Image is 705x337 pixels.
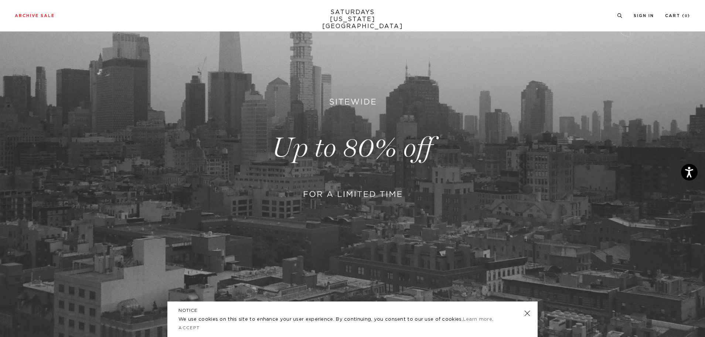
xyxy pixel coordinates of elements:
a: Learn more [463,317,492,322]
a: Archive Sale [15,14,55,18]
a: Accept [178,326,200,330]
a: Sign In [634,14,654,18]
a: SATURDAYS[US_STATE][GEOGRAPHIC_DATA] [322,9,383,30]
h5: NOTICE [178,307,527,314]
small: 0 [685,14,688,18]
p: We use cookies on this site to enhance your user experience. By continuing, you consent to our us... [178,316,500,323]
a: Cart (0) [665,14,690,18]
